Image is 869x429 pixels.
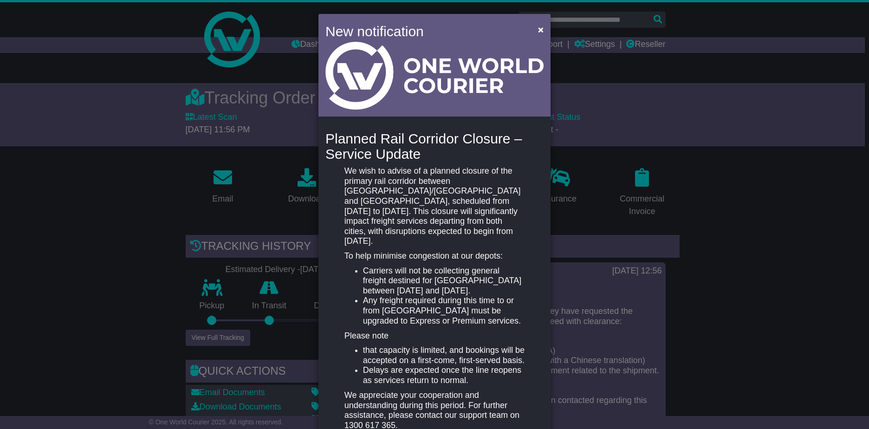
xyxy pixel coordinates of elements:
li: Carriers will not be collecting general freight destined for [GEOGRAPHIC_DATA] between [DATE] and... [363,266,525,296]
li: that capacity is limited, and bookings will be accepted on a first-come, first-served basis. [363,345,525,365]
p: We wish to advise of a planned closure of the primary rail corridor between [GEOGRAPHIC_DATA]/[GE... [344,166,525,247]
h4: New notification [325,21,525,42]
span: × [538,24,544,35]
button: Close [533,20,548,39]
p: Please note [344,331,525,341]
img: Light [325,42,544,110]
li: Any freight required during this time to or from [GEOGRAPHIC_DATA] must be upgraded to Express or... [363,296,525,326]
li: Delays are expected once the line reopens as services return to normal. [363,365,525,385]
h4: Planned Rail Corridor Closure – Service Update [325,131,544,162]
p: To help minimise congestion at our depots: [344,251,525,261]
